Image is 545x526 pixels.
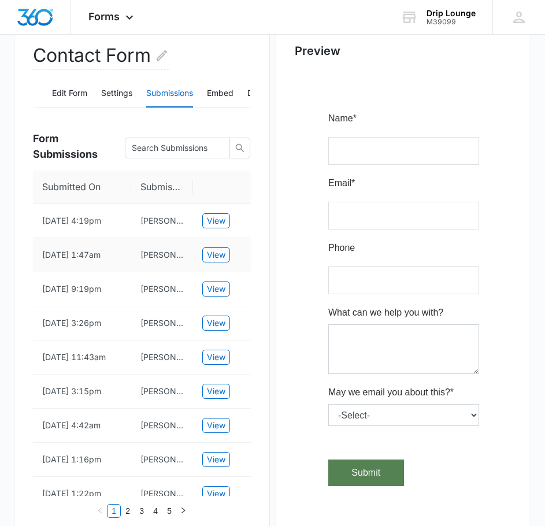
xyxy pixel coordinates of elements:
[202,213,230,228] button: View
[131,443,193,477] td: Nicole Green
[93,504,107,518] button: left
[230,143,250,153] span: search
[88,10,120,23] span: Forms
[295,42,513,60] h2: Preview
[33,204,131,238] td: [DATE] 4:19pm
[131,375,193,409] td: Miguelina Meireles
[131,306,193,340] td: Amanda Sherwood
[207,487,225,500] span: View
[33,340,131,375] td: [DATE] 11:43am
[38,371,67,381] span: Submit
[131,340,193,375] td: Kristal Buck
[202,384,230,399] button: View
[207,419,225,432] span: View
[42,180,113,194] span: Submitted On
[97,507,103,514] span: left
[107,505,120,517] a: 1
[121,505,134,517] a: 2
[202,418,230,433] button: View
[15,363,91,390] button: Submit
[33,477,131,511] td: [DATE] 1:22pm
[146,80,193,108] button: Submissions
[33,272,131,306] td: [DATE] 9:19pm
[33,375,131,409] td: [DATE] 3:15pm
[207,385,225,398] span: View
[207,283,225,295] span: View
[33,409,131,443] td: [DATE] 4:42am
[149,505,162,517] a: 4
[180,507,187,514] span: right
[155,42,169,69] button: Edit Form Name
[207,317,225,329] span: View
[202,452,230,467] button: View
[427,18,476,26] div: account id
[15,146,42,156] span: Phone
[207,351,225,364] span: View
[121,504,135,518] li: 2
[202,350,230,365] button: View
[207,214,225,227] span: View
[33,171,131,204] th: Submitted On
[229,138,250,158] button: search
[101,80,132,108] button: Settings
[131,409,193,443] td: Steve Bunker
[202,247,230,262] button: View
[132,142,214,154] input: Search Submissions
[15,211,130,221] span: What can we help you with?
[131,272,193,306] td: Carly Roecklein
[131,171,193,204] th: Submission
[176,504,190,518] li: Next Page
[163,505,176,517] a: 5
[52,80,87,108] button: Edit Form
[207,80,233,108] button: Embed
[427,9,476,18] div: account name
[15,82,38,91] span: Email
[247,80,273,108] button: Design
[33,131,125,162] span: Form Submissions
[176,504,190,518] button: right
[131,204,193,238] td: Alana olson
[15,17,40,27] span: Name
[15,291,137,301] span: May we email you about this?
[33,443,131,477] td: [DATE] 1:16pm
[107,504,121,518] li: 1
[93,504,107,518] li: Previous Page
[202,486,230,501] button: View
[15,332,166,354] small: You agree to receive future emails and understand you may opt-out at any time
[162,504,176,518] li: 5
[33,238,131,272] td: [DATE] 1:47am
[202,281,230,297] button: View
[149,504,162,518] li: 4
[207,249,225,261] span: View
[33,42,169,70] h2: Contact Form
[131,477,193,511] td: Elle McGuinness
[207,453,225,466] span: View
[135,505,148,517] a: 3
[202,316,230,331] button: View
[135,504,149,518] li: 3
[33,306,131,340] td: [DATE] 3:26pm
[131,238,193,272] td: Annastasia Kariuki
